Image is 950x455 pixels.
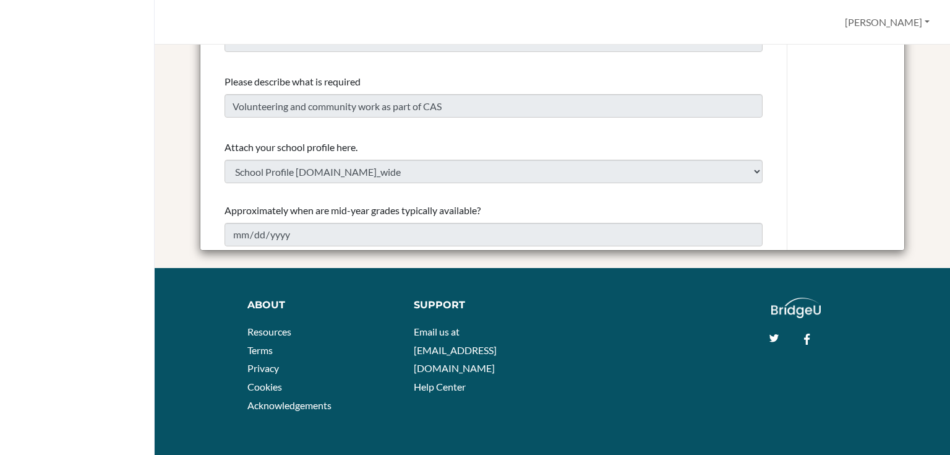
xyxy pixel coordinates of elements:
a: Privacy [247,362,279,374]
span: Please describe what is required [225,76,361,87]
a: Cookies [247,381,282,392]
a: Email us at [EMAIL_ADDRESS][DOMAIN_NAME] [414,326,497,374]
img: logo_white@2x-f4f0deed5e89b7ecb1c2cc34c3e3d731f90f0f143d5ea2071677605dd97b5244.png [771,298,821,318]
div: Support [414,298,541,313]
span: Approximately when are mid-year grades typically available? [225,204,481,216]
a: Acknowledgements [247,399,332,411]
a: Help Center [414,381,466,392]
a: Terms [247,344,273,356]
button: [PERSON_NAME] [839,11,935,34]
span: Attach your school profile here. [225,141,357,153]
a: Resources [247,326,291,337]
div: About [247,298,386,313]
